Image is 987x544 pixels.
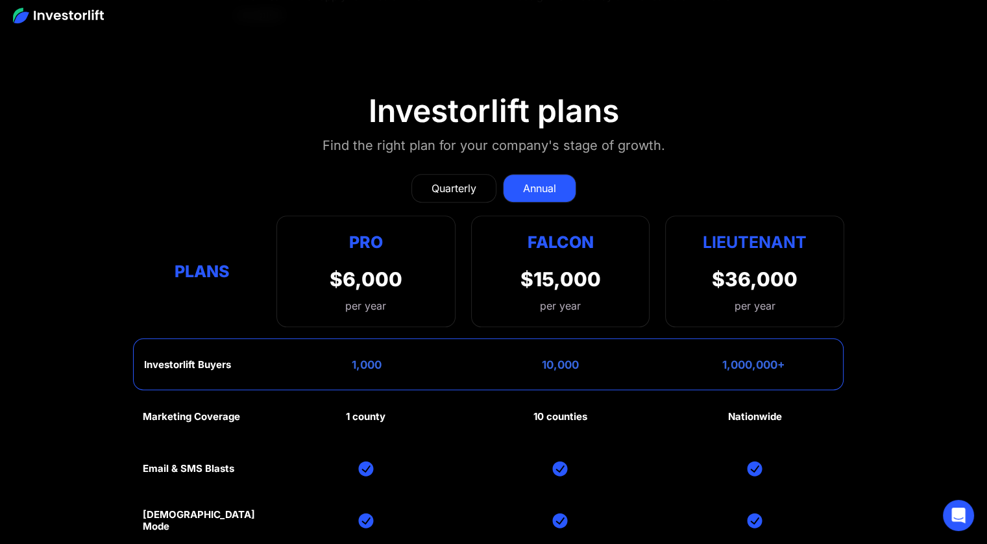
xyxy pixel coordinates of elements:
div: $6,000 [330,267,402,291]
div: Nationwide [728,411,782,423]
div: Annual [523,180,556,196]
div: per year [540,298,581,314]
div: Pro [330,229,402,254]
div: 1,000,000+ [722,358,785,371]
div: per year [735,298,775,314]
div: 10,000 [542,358,579,371]
div: 10 counties [533,411,587,423]
div: Falcon [527,229,593,254]
div: [DEMOGRAPHIC_DATA] Mode [143,509,261,532]
div: Plans [143,259,261,284]
div: Find the right plan for your company's stage of growth. [323,135,665,156]
div: Open Intercom Messenger [943,500,974,531]
strong: Lieutenant [703,232,807,252]
div: per year [330,298,402,314]
div: 1,000 [352,358,382,371]
div: Investorlift plans [369,92,619,130]
div: 1 county [346,411,385,423]
div: Investorlift Buyers [144,359,231,371]
div: Quarterly [432,180,476,196]
div: Marketing Coverage [143,411,240,423]
div: $36,000 [712,267,798,291]
div: $15,000 [520,267,600,291]
div: Email & SMS Blasts [143,463,234,475]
